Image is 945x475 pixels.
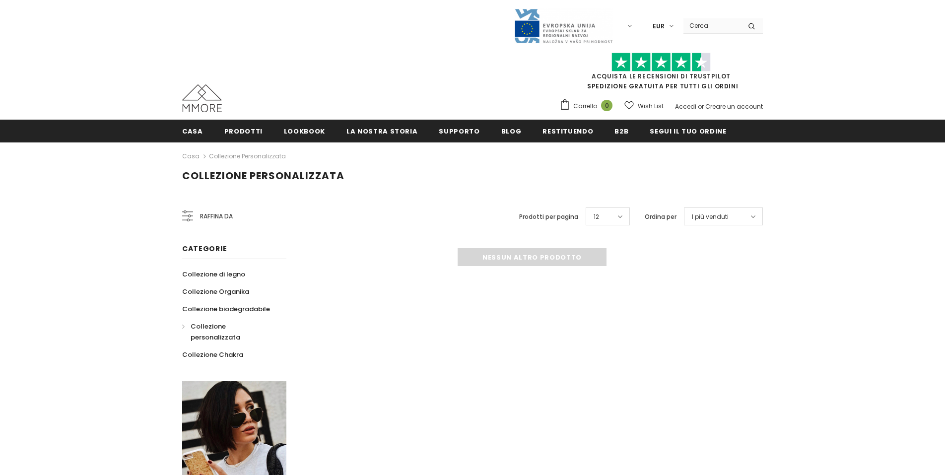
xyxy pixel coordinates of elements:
span: EUR [653,21,665,31]
span: Casa [182,127,203,136]
span: Wish List [638,101,664,111]
span: Collezione personalizzata [191,322,240,342]
a: Accedi [675,102,696,111]
a: Lookbook [284,120,325,142]
span: B2B [614,127,628,136]
span: Segui il tuo ordine [650,127,726,136]
a: Restituendo [542,120,593,142]
span: Collezione Chakra [182,350,243,359]
a: Collezione di legno [182,266,245,283]
a: Collezione Organika [182,283,249,300]
a: Casa [182,150,200,162]
a: Collezione personalizzata [209,152,286,160]
img: Casi MMORE [182,84,222,112]
span: Blog [501,127,522,136]
a: Carrello 0 [559,99,617,114]
a: Collezione personalizzata [182,318,275,346]
a: Blog [501,120,522,142]
a: Collezione Chakra [182,346,243,363]
span: supporto [439,127,479,136]
span: Collezione Organika [182,287,249,296]
a: supporto [439,120,479,142]
span: I più venduti [692,212,729,222]
a: Prodotti [224,120,263,142]
img: Fidati di Pilot Stars [611,53,711,72]
span: or [698,102,704,111]
label: Ordina per [645,212,676,222]
a: Creare un account [705,102,763,111]
label: Prodotti per pagina [519,212,578,222]
span: Collezione di legno [182,270,245,279]
a: Javni Razpis [514,21,613,30]
input: Search Site [683,18,741,33]
span: La nostra storia [346,127,417,136]
span: Collezione biodegradabile [182,304,270,314]
a: La nostra storia [346,120,417,142]
span: 12 [594,212,599,222]
a: Casa [182,120,203,142]
span: Categorie [182,244,227,254]
img: Javni Razpis [514,8,613,44]
a: B2B [614,120,628,142]
a: Wish List [624,97,664,115]
a: Collezione biodegradabile [182,300,270,318]
a: Acquista le recensioni di TrustPilot [592,72,731,80]
span: Lookbook [284,127,325,136]
span: SPEDIZIONE GRATUITA PER TUTTI GLI ORDINI [559,57,763,90]
span: Raffina da [200,211,233,222]
span: Restituendo [542,127,593,136]
span: Prodotti [224,127,263,136]
span: 0 [601,100,612,111]
span: Carrello [573,101,597,111]
span: Collezione personalizzata [182,169,344,183]
a: Segui il tuo ordine [650,120,726,142]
